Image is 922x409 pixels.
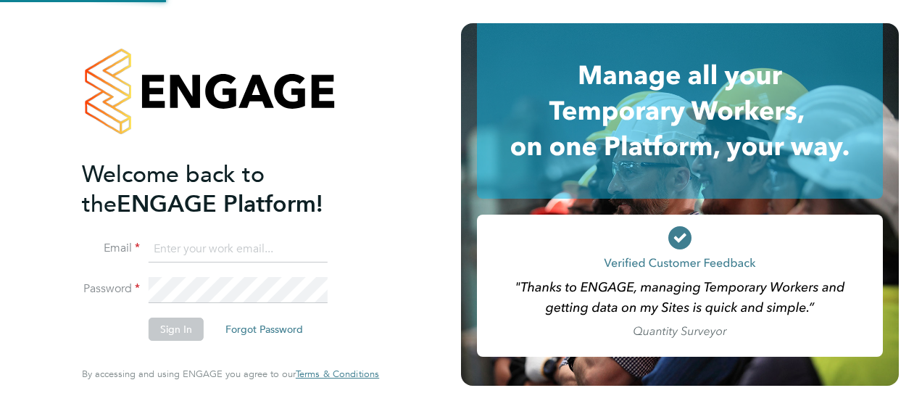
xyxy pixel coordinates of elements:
label: Email [82,241,140,256]
button: Sign In [149,318,204,341]
span: By accessing and using ENGAGE you agree to our [82,368,379,380]
h2: ENGAGE Platform! [82,160,365,219]
label: Password [82,281,140,297]
span: Terms & Conditions [296,368,379,380]
input: Enter your work email... [149,236,328,263]
a: Terms & Conditions [296,368,379,380]
button: Forgot Password [214,318,315,341]
span: Welcome back to the [82,160,265,218]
